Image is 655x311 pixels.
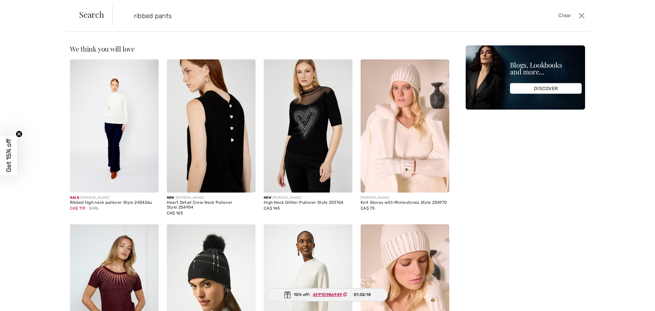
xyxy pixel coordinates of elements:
[264,196,271,200] span: New
[167,196,174,200] span: New
[70,59,159,193] img: Ribbed high neck pullover Style 243426u. Off White
[264,206,280,211] span: CA$ 145
[5,139,13,172] span: Get 15% off
[354,292,371,298] span: 01:52:18
[361,59,449,193] img: Knit Gloves with Rhinestones Style 254970. Winter White
[79,10,104,18] span: Search
[5,230,48,307] iframe: Small video preview of a live video
[284,291,291,298] img: Gift.svg
[70,195,159,200] div: [PERSON_NAME]
[361,200,449,205] div: Knit Gloves with Rhinestones Style 254970
[70,200,159,205] div: Ribbed high neck pullover Style 243426u
[70,196,79,200] span: Sale
[15,5,29,11] span: Chat
[89,205,98,211] span: $170
[264,200,352,205] div: High Neck Glitter Pullover Style 253764
[129,5,465,26] input: TYPE TO SEARCH
[167,59,256,193] img: Heart Detail Crew Neck Pullover Style 254954. Black
[361,206,375,211] span: CA$ 75
[167,200,256,210] div: Heart Detail Crew Neck Pullover Style 254954
[264,59,352,193] img: High Neck Glitter Pullover Style 253764. Black
[510,83,582,94] div: DISCOVER
[466,45,585,110] img: Blogs, Lookbooks and more...
[558,12,571,19] span: Clear
[510,61,582,75] div: Blogs, Lookbooks and more...
[70,206,85,211] span: CA$ 119
[16,130,23,137] button: Close teaser
[70,44,135,53] span: We think you will love
[167,211,183,215] span: CA$ 165
[577,10,587,21] button: Close
[264,195,352,200] div: [PERSON_NAME]
[313,292,342,297] ins: AFP10986949
[167,195,256,200] div: [PERSON_NAME]
[361,195,449,200] div: [PERSON_NAME]
[267,288,388,301] div: 10% off:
